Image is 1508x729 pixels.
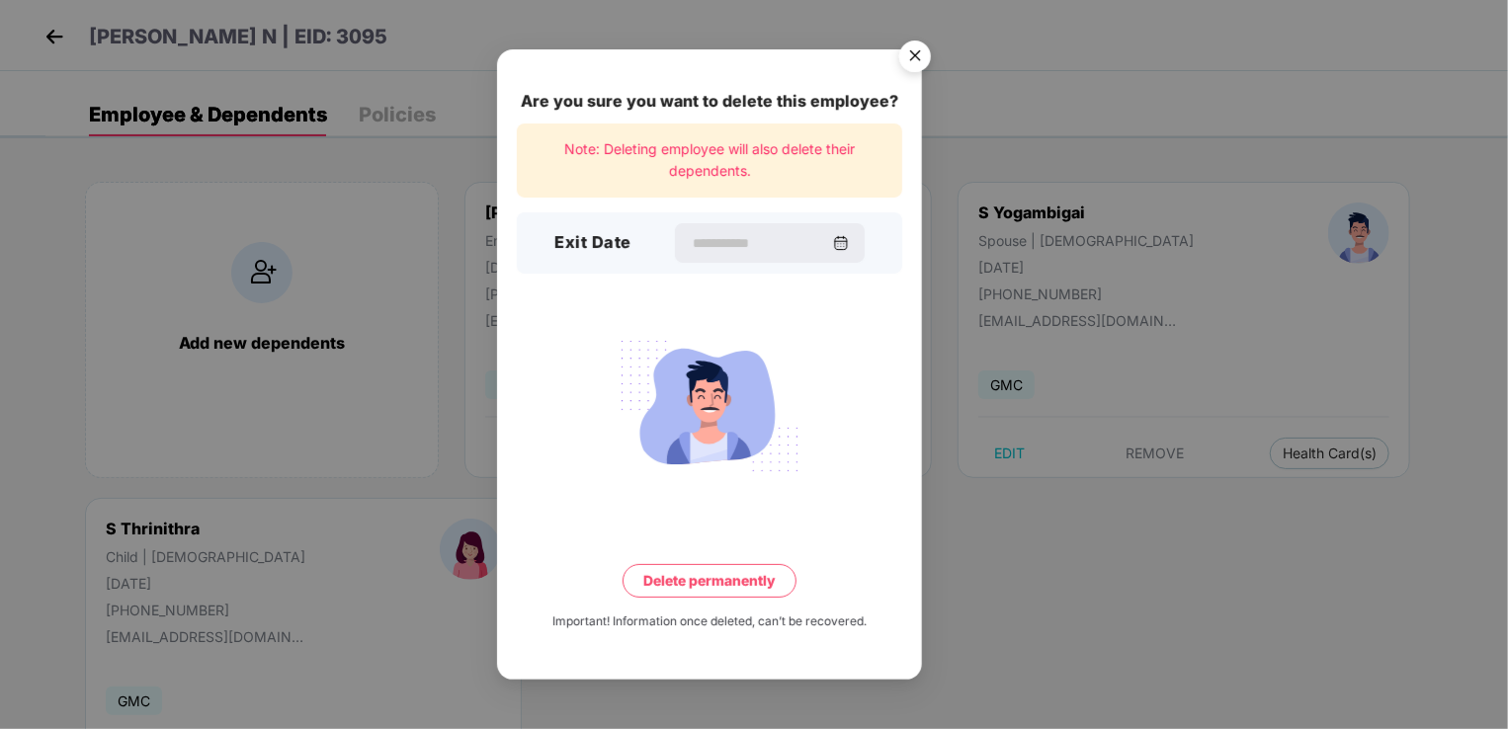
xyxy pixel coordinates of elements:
img: svg+xml;base64,PHN2ZyB4bWxucz0iaHR0cDovL3d3dy53My5vcmcvMjAwMC9zdmciIHdpZHRoPSI1NiIgaGVpZ2h0PSI1Ni... [887,31,943,86]
button: Delete permanently [623,563,796,597]
img: svg+xml;base64,PHN2ZyB4bWxucz0iaHR0cDovL3d3dy53My5vcmcvMjAwMC9zdmciIHdpZHRoPSIyMjQiIGhlaWdodD0iMT... [599,328,820,482]
div: Note: Deleting employee will also delete their dependents. [517,123,902,198]
div: Are you sure you want to delete this employee? [517,89,902,114]
div: Important! Information once deleted, can’t be recovered. [552,611,867,630]
img: svg+xml;base64,PHN2ZyBpZD0iQ2FsZW5kYXItMzJ4MzIiIHhtbG5zPSJodHRwOi8vd3d3LnczLm9yZy8yMDAwL3N2ZyIgd2... [833,235,849,251]
button: Close [887,31,941,84]
h3: Exit Date [554,230,631,256]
